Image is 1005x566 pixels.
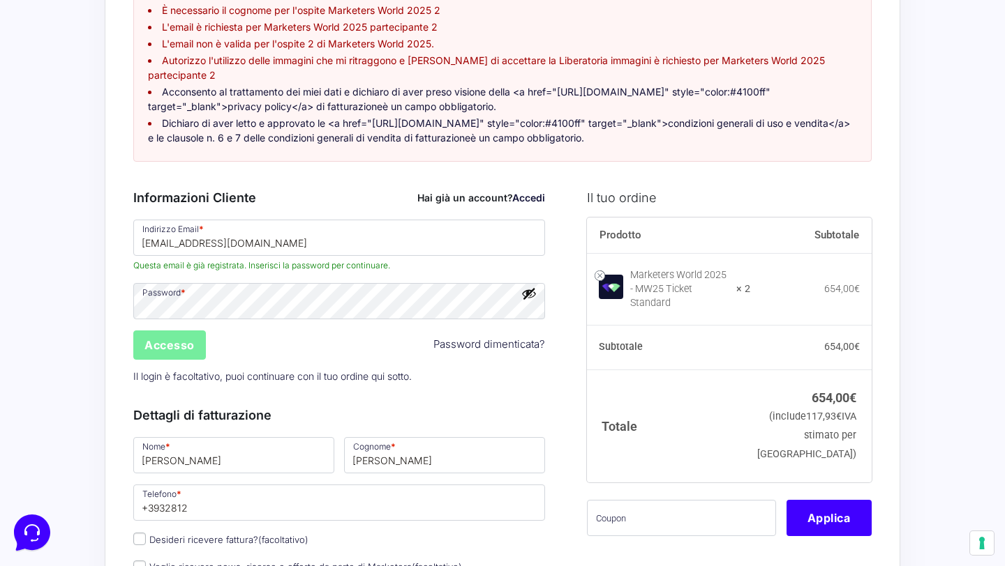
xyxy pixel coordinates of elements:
input: Telefono * [133,484,545,521]
h3: Informazioni Cliente [133,188,545,207]
li: Autorizzo l'utilizzo delle immagini che mi ritraggono e [PERSON_NAME] di accettare la Liberatoria... [148,53,857,82]
div: Hai già un account? [417,190,545,205]
label: Desideri ricevere fattura? [133,534,308,545]
input: Cerca un articolo... [31,203,228,217]
th: Subtotale [587,326,751,370]
th: Totale [587,369,751,482]
img: dark [67,78,95,106]
img: dark [22,78,50,106]
input: Nome * [133,437,334,473]
button: Inizia una conversazione [22,117,257,145]
span: € [854,283,860,294]
input: Indirizzo Email * [133,220,545,256]
iframe: Customerly Messenger Launcher [11,512,53,553]
span: € [849,390,856,405]
th: Subtotale [750,217,872,254]
span: Questa email è già registrata. Inserisci la password per continuare. [133,259,545,272]
button: Messaggi [97,438,183,470]
bdi: 654,00 [824,283,860,294]
h3: Il tuo ordine [587,188,872,207]
img: Marketers World 2025 - MW25 Ticket Standard [599,275,623,299]
button: Aiuto [182,438,268,470]
a: Accedi [512,192,545,204]
a: Dichiaro di aver letto e approvato le <a href="[URL][DOMAIN_NAME]" style="color:#4100ff" target="... [148,117,850,144]
input: Coupon [587,500,776,536]
a: Acconsento al trattamento dei miei dati e dichiaro di aver preso visione della <a href="[URL][DOM... [148,86,770,112]
span: Le tue conversazioni [22,56,119,67]
h3: Dettagli di fatturazione [133,406,545,424]
button: Le tue preferenze relative al consenso per le tecnologie di tracciamento [970,531,994,555]
span: € [836,411,842,422]
input: Desideri ricevere fattura?(facoltativo) [133,533,146,545]
small: (include IVA stimato per [GEOGRAPHIC_DATA]) [757,411,856,460]
button: Applica [787,500,872,536]
p: Messaggi [121,457,158,470]
a: Password dimenticata? [433,337,545,353]
input: Accesso [133,330,206,360]
input: Cognome * [344,437,545,473]
a: Apri Centro Assistenza [149,173,257,184]
bdi: 654,00 [824,341,860,352]
strong: × 2 [736,282,750,296]
p: Il login è facoltativo, puoi continuare con il tuo ordine qui sotto. [128,362,550,390]
h2: Ciao da Marketers 👋 [11,11,234,33]
span: (facoltativo) [258,534,308,545]
span: Inizia una conversazione [91,125,206,137]
span: € [854,341,860,352]
p: Aiuto [215,457,235,470]
span: 117,93 [806,411,842,422]
bdi: 654,00 [812,390,856,405]
button: Mostra password [521,286,537,301]
span: Trova una risposta [22,173,109,184]
li: L'email non è valida per l'ospite 2 di Marketers World 2025. [148,36,857,51]
th: Prodotto [587,217,751,254]
p: Home [42,457,66,470]
li: L'email è richiesta per Marketers World 2025 partecipante 2 [148,20,857,34]
img: dark [45,78,73,106]
button: Home [11,438,97,470]
div: Marketers World 2025 - MW25 Ticket Standard [630,268,728,310]
li: È necessario il cognome per l'ospite Marketers World 2025 2 [148,3,857,17]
